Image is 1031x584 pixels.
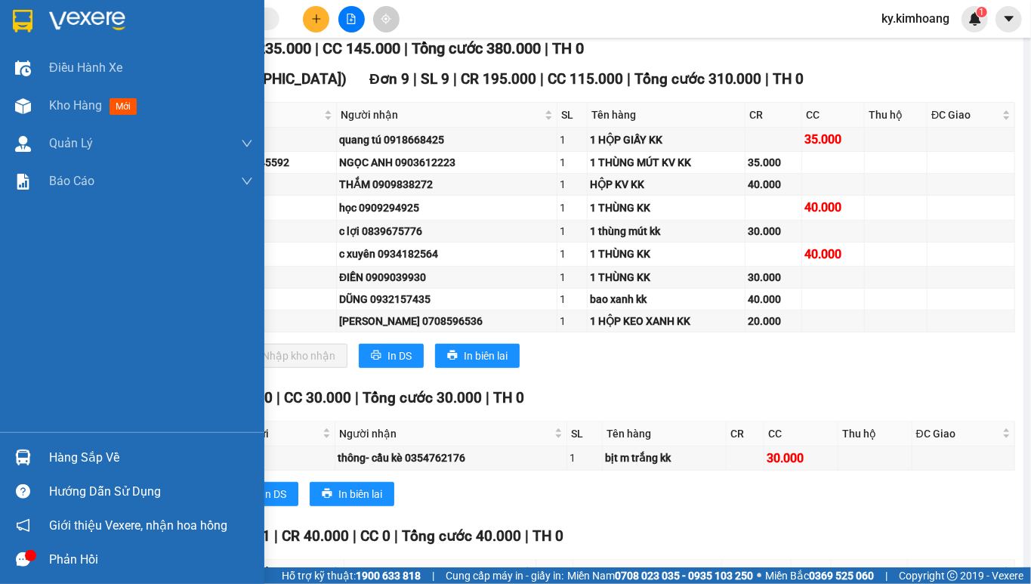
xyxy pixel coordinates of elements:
[394,527,398,545] span: |
[315,39,319,57] span: |
[15,60,31,76] img: warehouse-icon
[1002,12,1016,26] span: caret-down
[381,14,391,24] span: aim
[767,449,835,468] div: 30.000
[996,6,1022,32] button: caret-down
[49,171,94,190] span: Báo cáo
[202,246,334,262] div: nhã
[567,567,753,584] span: Miền Nam
[202,313,334,329] div: DINH
[748,154,800,171] div: 35.000
[202,269,334,286] div: DUY
[242,527,270,545] span: SL 1
[557,103,588,128] th: SL
[353,527,357,545] span: |
[603,422,727,446] th: Tên hàng
[773,70,804,88] span: TH 0
[339,176,554,193] div: THẮM 0909838272
[447,350,458,362] span: printer
[15,98,31,114] img: warehouse-icon
[947,570,958,581] span: copyright
[748,291,800,307] div: 40.000
[15,450,31,465] img: warehouse-icon
[15,136,31,152] img: warehouse-icon
[590,269,742,286] div: 1 THÙNG KK
[274,527,278,545] span: |
[627,70,631,88] span: |
[605,450,724,466] div: bịt m trắng kk
[560,199,585,216] div: 1
[233,39,311,57] span: CR 235.000
[402,527,521,545] span: Tổng cước 40.000
[339,131,554,148] div: quang tú 0918668425
[241,138,253,150] span: down
[276,389,280,406] span: |
[804,130,862,149] div: 35.000
[560,223,585,239] div: 1
[322,488,332,500] span: printer
[49,548,253,571] div: Phản hồi
[369,70,409,88] span: Đơn 9
[221,425,319,442] span: Người gửi
[931,107,999,123] span: ĐC Giao
[525,527,529,545] span: |
[453,70,457,88] span: |
[341,107,542,123] span: Người nhận
[802,103,865,128] th: CC
[303,6,329,32] button: plus
[560,269,585,286] div: 1
[634,70,762,88] span: Tổng cước 310.000
[570,450,600,466] div: 1
[346,14,357,24] span: file-add
[486,389,489,406] span: |
[49,134,93,153] span: Quản Lý
[49,480,253,503] div: Hướng dẫn sử dụng
[809,570,874,582] strong: 0369 525 060
[804,245,862,264] div: 40.000
[560,131,585,148] div: 1
[348,564,520,580] span: Người nhận
[590,291,742,307] div: bao xanh kk
[202,154,334,171] div: ĐIỀN 0826845592
[16,518,30,533] span: notification
[560,246,585,262] div: 1
[560,313,585,329] div: 1
[242,389,273,406] span: CR 0
[590,313,742,329] div: 1 HỘP KEO XANH KK
[764,422,838,446] th: CC
[233,344,347,368] button: downloadNhập kho nhận
[311,14,322,24] span: plus
[766,70,770,88] span: |
[338,6,365,32] button: file-add
[757,573,761,579] span: ⚪️
[464,348,508,364] span: In biên lai
[202,199,334,216] div: TÍN
[590,131,742,148] div: 1 HỘP GIẤY KK
[16,552,30,567] span: message
[310,482,394,506] button: printerIn biên lai
[560,291,585,307] div: 1
[13,10,32,32] img: logo-vxr
[355,389,359,406] span: |
[339,313,554,329] div: [PERSON_NAME] 0708596536
[339,154,554,171] div: NGỌC ANH 0903612223
[225,564,329,580] span: Người gửi
[590,223,742,239] div: 1 thùng mút kk
[339,199,554,216] div: học 0909294925
[745,103,803,128] th: CR
[202,223,334,239] div: mỹ
[233,482,298,506] button: printerIn DS
[339,269,554,286] div: ĐIỀN 0909039930
[241,175,253,187] span: down
[338,450,564,466] div: thông- cầu kè 0354762176
[49,98,102,113] span: Kho hàng
[373,6,400,32] button: aim
[356,570,421,582] strong: 1900 633 818
[748,223,800,239] div: 30.000
[282,567,421,584] span: Hỗ trợ kỹ thuật:
[560,154,585,171] div: 1
[49,446,253,469] div: Hàng sắp về
[282,527,349,545] span: CR 40.000
[16,484,30,499] span: question-circle
[412,39,541,57] span: Tổng cước 380.000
